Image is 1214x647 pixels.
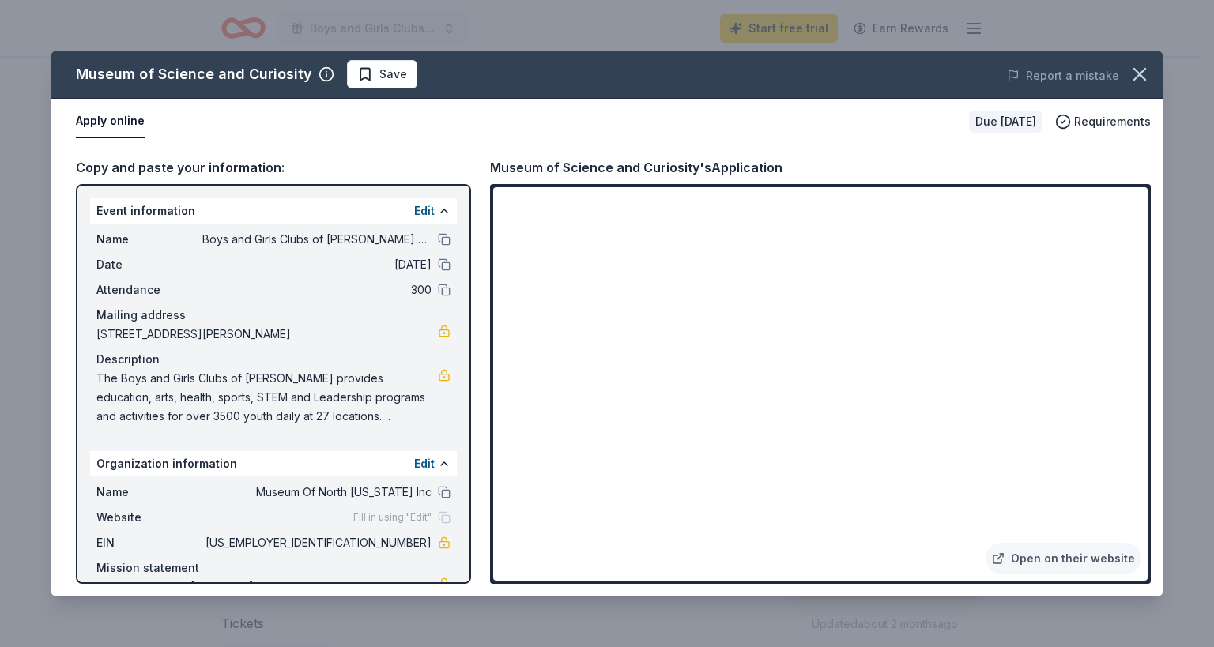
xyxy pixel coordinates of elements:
[96,325,438,344] span: [STREET_ADDRESS][PERSON_NAME]
[96,230,202,249] span: Name
[414,201,435,220] button: Edit
[379,65,407,84] span: Save
[96,350,451,369] div: Description
[96,369,438,426] span: The Boys and Girls Clubs of [PERSON_NAME] provides education, arts, health, sports, STEM and Lead...
[969,111,1042,133] div: Due [DATE]
[202,230,432,249] span: Boys and Girls Clubs of [PERSON_NAME] Gala-[PERSON_NAME] Needs Club Kids-Club Kids Need You!
[96,533,202,552] span: EIN
[202,483,432,502] span: Museum Of North [US_STATE] Inc
[96,255,202,274] span: Date
[1074,112,1151,131] span: Requirements
[96,508,202,527] span: Website
[96,577,438,634] span: Museum Of North [US_STATE] Inc is a nonprofit organization focused on arts, culture, or humanitie...
[414,454,435,473] button: Edit
[96,306,451,325] div: Mailing address
[353,511,432,524] span: Fill in using "Edit"
[1055,112,1151,131] button: Requirements
[202,255,432,274] span: [DATE]
[202,280,432,299] span: 300
[90,451,457,476] div: Organization information
[96,483,202,502] span: Name
[986,543,1141,574] a: Open on their website
[76,105,145,138] button: Apply online
[96,280,202,299] span: Attendance
[347,60,417,88] button: Save
[96,559,451,577] div: Mission statement
[76,62,312,87] div: Museum of Science and Curiosity
[90,198,457,224] div: Event information
[490,157,782,178] div: Museum of Science and Curiosity's Application
[76,157,471,178] div: Copy and paste your information:
[1007,66,1119,85] button: Report a mistake
[202,533,432,552] span: [US_EMPLOYER_IDENTIFICATION_NUMBER]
